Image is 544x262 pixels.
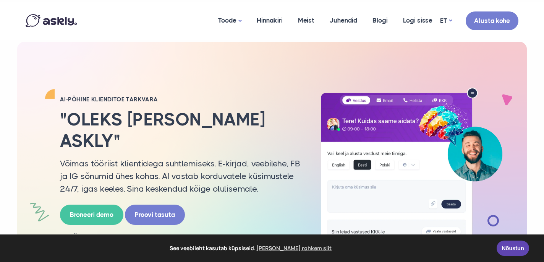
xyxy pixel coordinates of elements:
a: learn more about cookies [256,242,333,254]
a: Hinnakiri [249,2,290,39]
a: Meist [290,2,322,39]
a: ET [440,15,452,26]
span: See veebileht kasutab küpsiseid. [11,242,491,254]
img: Askly [26,14,77,27]
a: Juhendid [322,2,365,39]
a: Nõustun [497,241,529,256]
a: Proovi tasuta [125,205,185,225]
img: AI multilingual chat [312,88,511,253]
a: Logi sisse [395,2,440,39]
a: Alusta kohe [466,11,518,30]
a: Blogi [365,2,395,39]
p: Võimas tööriist klientidega suhtlemiseks. E-kirjad, veebilehe, FB ja IG sõnumid ühes kohas. AI va... [60,157,301,195]
h2: AI-PÕHINE KLIENDITOE TARKVARA [60,96,301,103]
a: Broneeri demo [60,205,123,225]
h2: 14 PÄEVA TASUTA. NULL ARENDUST. 2 MIN SEADISTAMINE. [60,233,301,241]
h2: "Oleks [PERSON_NAME] Askly" [60,109,301,151]
a: Toode [210,2,249,40]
